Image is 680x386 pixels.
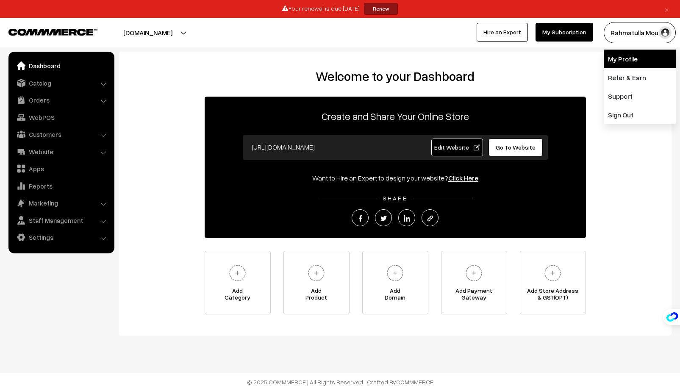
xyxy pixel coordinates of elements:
[205,173,586,183] div: Want to Hire an Expert to design your website?
[11,75,111,91] a: Catalog
[226,261,249,285] img: plus.svg
[441,251,507,314] a: Add PaymentGateway
[604,50,676,68] a: My Profile
[11,127,111,142] a: Customers
[362,251,428,314] a: AddDomain
[659,26,672,39] img: user
[441,287,507,304] span: Add Payment Gateway
[378,194,412,202] span: SHARE
[3,3,677,15] div: Your renewal is due [DATE]
[520,287,586,304] span: Add Store Address & GST(OPT)
[363,287,428,304] span: Add Domain
[8,26,83,36] a: COMMMERCE
[284,287,349,304] span: Add Product
[604,22,676,43] button: Rahmatulla Mou…
[11,230,111,245] a: Settings
[604,106,676,124] a: Sign Out
[520,251,586,314] a: Add Store Address& GST(OPT)
[11,161,111,176] a: Apps
[94,22,202,43] button: [DOMAIN_NAME]
[488,139,543,156] a: Go To Website
[11,58,111,73] a: Dashboard
[541,261,564,285] img: plus.svg
[205,287,270,304] span: Add Category
[11,195,111,211] a: Marketing
[448,174,478,182] a: Click Here
[661,4,672,14] a: ×
[11,144,111,159] a: Website
[205,251,271,314] a: AddCategory
[205,108,586,124] p: Create and Share Your Online Store
[462,261,486,285] img: plus.svg
[477,23,528,42] a: Hire an Expert
[604,87,676,106] a: Support
[127,69,663,84] h2: Welcome to your Dashboard
[11,178,111,194] a: Reports
[364,3,398,15] a: Renew
[8,29,97,35] img: COMMMERCE
[496,144,536,151] span: Go To Website
[604,68,676,87] a: Refer & Earn
[536,23,593,42] a: My Subscription
[11,213,111,228] a: Staff Management
[305,261,328,285] img: plus.svg
[434,144,480,151] span: Edit Website
[11,110,111,125] a: WebPOS
[11,92,111,108] a: Orders
[383,261,407,285] img: plus.svg
[431,139,483,156] a: Edit Website
[283,251,350,314] a: AddProduct
[396,378,433,386] a: COMMMERCE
